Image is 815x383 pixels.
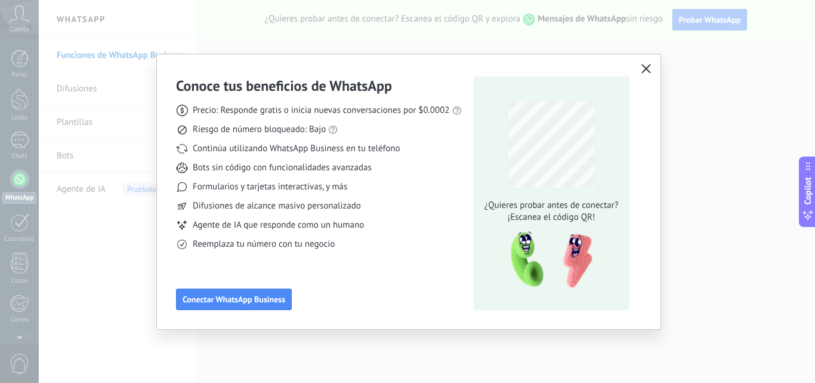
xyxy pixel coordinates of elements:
span: Precio: Responde gratis o inicia nuevas conversaciones por $0.0002 [193,105,450,117]
span: ¡Escanea el código QR! [481,212,622,223]
span: Bots sin código con funcionalidades avanzadas [193,162,372,174]
span: Reemplaza tu número con tu negocio [193,238,335,250]
span: Conectar WhatsApp Business [183,295,285,304]
h3: Conoce tus beneficios de WhatsApp [176,76,392,95]
span: Difusiones de alcance masivo personalizado [193,200,361,212]
span: Copilot [802,177,814,204]
button: Conectar WhatsApp Business [176,289,292,310]
img: qr-pic-1x.png [501,228,595,292]
span: Riesgo de número bloqueado: Bajo [193,124,326,136]
span: Formularios y tarjetas interactivas, y más [193,181,347,193]
span: ¿Quieres probar antes de conectar? [481,200,622,212]
span: Continúa utilizando WhatsApp Business en tu teléfono [193,143,400,155]
span: Agente de IA que responde como un humano [193,219,364,231]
